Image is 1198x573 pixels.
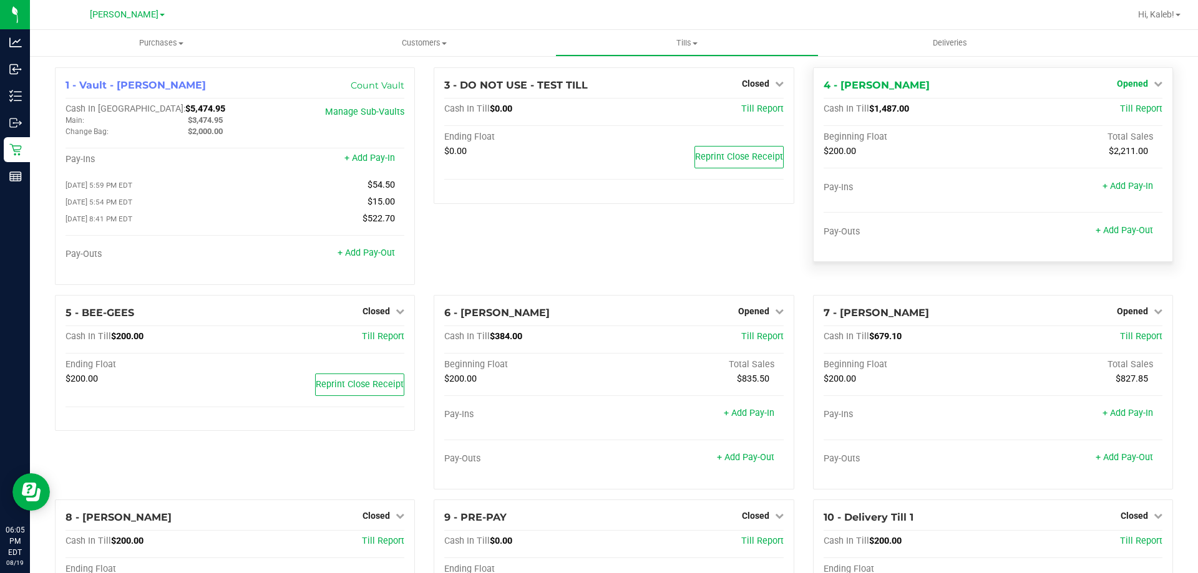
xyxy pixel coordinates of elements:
[869,536,902,546] span: $200.00
[819,30,1081,56] a: Deliveries
[741,104,784,114] span: Till Report
[737,373,769,384] span: $835.50
[66,536,111,546] span: Cash In Till
[1109,146,1148,156] span: $2,211.00
[444,104,490,114] span: Cash In Till
[824,79,930,91] span: 4 - [PERSON_NAME]
[12,473,50,511] iframe: Resource center
[993,359,1162,370] div: Total Sales
[362,536,404,546] a: Till Report
[66,181,132,190] span: [DATE] 5:59 PM EDT
[824,536,869,546] span: Cash In Till
[444,511,507,523] span: 9 - PRE-PAY
[556,37,817,49] span: Tills
[66,116,84,125] span: Main:
[824,132,993,143] div: Beginning Float
[1120,104,1162,114] a: Till Report
[869,331,902,342] span: $679.10
[368,196,395,207] span: $15.00
[444,132,614,143] div: Ending Float
[444,536,490,546] span: Cash In Till
[325,107,404,117] a: Manage Sub-Vaults
[824,453,993,465] div: Pay-Outs
[1120,331,1162,342] a: Till Report
[363,306,390,316] span: Closed
[66,198,132,206] span: [DATE] 5:54 PM EDT
[66,249,235,260] div: Pay-Outs
[444,307,550,319] span: 6 - [PERSON_NAME]
[293,30,555,56] a: Customers
[66,104,185,114] span: Cash In [GEOGRAPHIC_DATA]:
[66,214,132,223] span: [DATE] 8:41 PM EDT
[188,127,223,136] span: $2,000.00
[824,226,993,238] div: Pay-Outs
[1121,511,1148,521] span: Closed
[555,30,818,56] a: Tills
[1116,373,1148,384] span: $827.85
[30,37,293,49] span: Purchases
[6,558,24,567] p: 08/19
[614,359,784,370] div: Total Sales
[1120,536,1162,546] a: Till Report
[66,359,235,370] div: Ending Float
[824,359,993,370] div: Beginning Float
[66,331,111,342] span: Cash In Till
[694,146,784,168] button: Reprint Close Receipt
[444,331,490,342] span: Cash In Till
[9,143,22,156] inline-svg: Retail
[351,80,404,91] a: Count Vault
[916,37,984,49] span: Deliveries
[316,379,404,390] span: Reprint Close Receipt
[444,453,614,465] div: Pay-Outs
[824,182,993,193] div: Pay-Ins
[695,152,783,162] span: Reprint Close Receipt
[824,373,856,384] span: $200.00
[824,511,913,523] span: 10 - Delivery Till 1
[738,306,769,316] span: Opened
[185,104,225,114] span: $5,474.95
[724,408,774,418] a: + Add Pay-In
[869,104,909,114] span: $1,487.00
[444,409,614,420] div: Pay-Ins
[1117,79,1148,89] span: Opened
[741,536,784,546] a: Till Report
[66,127,109,136] span: Change Bag:
[824,146,856,156] span: $200.00
[315,373,404,396] button: Reprint Close Receipt
[1103,181,1153,191] a: + Add Pay-In
[824,307,929,319] span: 7 - [PERSON_NAME]
[66,307,134,319] span: 5 - BEE-GEES
[490,104,512,114] span: $0.00
[66,373,98,384] span: $200.00
[444,359,614,370] div: Beginning Float
[9,90,22,102] inline-svg: Inventory
[741,331,784,342] a: Till Report
[9,117,22,129] inline-svg: Outbound
[1138,9,1174,19] span: Hi, Kaleb!
[9,36,22,49] inline-svg: Analytics
[742,511,769,521] span: Closed
[490,331,522,342] span: $384.00
[1103,408,1153,418] a: + Add Pay-In
[490,536,512,546] span: $0.00
[9,63,22,75] inline-svg: Inbound
[717,452,774,463] a: + Add Pay-Out
[362,331,404,342] a: Till Report
[30,30,293,56] a: Purchases
[444,79,588,91] span: 3 - DO NOT USE - TEST TILL
[363,511,390,521] span: Closed
[9,170,22,183] inline-svg: Reports
[1096,452,1153,463] a: + Add Pay-Out
[111,536,144,546] span: $200.00
[111,331,144,342] span: $200.00
[993,132,1162,143] div: Total Sales
[368,180,395,190] span: $54.50
[1096,225,1153,236] a: + Add Pay-Out
[66,154,235,165] div: Pay-Ins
